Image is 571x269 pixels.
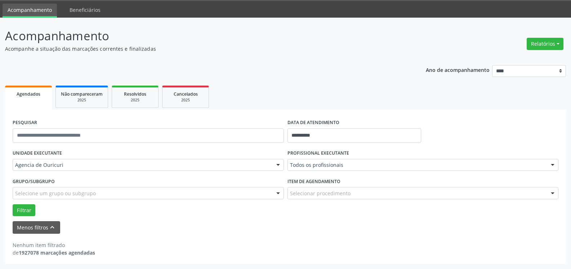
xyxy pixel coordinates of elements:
label: PESQUISAR [13,117,37,128]
div: Nenhum item filtrado [13,241,95,249]
div: de [13,249,95,256]
span: Selecionar procedimento [290,190,351,197]
span: Todos os profissionais [290,161,544,169]
p: Ano de acompanhamento [426,65,490,74]
label: DATA DE ATENDIMENTO [287,117,339,128]
a: Acompanhamento [3,4,57,18]
label: PROFISSIONAL EXECUTANTE [287,148,349,159]
span: Selecione um grupo ou subgrupo [15,190,96,197]
span: Agencia de Ouricuri [15,161,269,169]
button: Relatórios [527,38,563,50]
strong: 1927078 marcações agendadas [19,249,95,256]
a: Beneficiários [64,4,106,16]
label: UNIDADE EXECUTANTE [13,148,62,159]
button: Filtrar [13,204,35,216]
button: Menos filtroskeyboard_arrow_up [13,221,60,234]
label: Item de agendamento [287,176,340,187]
p: Acompanhamento [5,27,398,45]
span: Resolvidos [124,91,146,97]
div: 2025 [168,97,204,103]
span: Cancelados [174,91,198,97]
p: Acompanhe a situação das marcações correntes e finalizadas [5,45,398,53]
div: 2025 [61,97,103,103]
label: Grupo/Subgrupo [13,176,55,187]
div: 2025 [117,97,153,103]
i: keyboard_arrow_up [48,223,56,231]
span: Não compareceram [61,91,103,97]
span: Agendados [17,91,40,97]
